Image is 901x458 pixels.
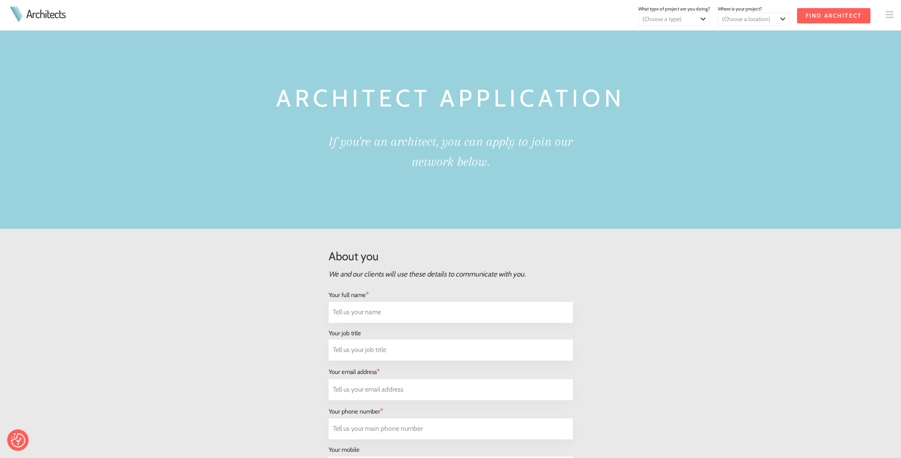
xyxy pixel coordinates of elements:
[329,288,573,302] div: Your full name
[797,8,870,23] input: Find Architect
[8,6,25,21] img: Architects
[214,80,687,116] h1: Architect Application
[329,248,573,265] h2: About you
[638,6,710,12] span: What type of project are you doing?
[26,8,65,20] a: Architects
[11,433,25,447] button: Consent Preferences
[329,327,573,340] div: Your job title
[329,131,573,171] h3: If you're an architect, you can apply to join our network below.
[329,404,573,418] div: Your phone number
[329,270,526,278] i: We and our clients will use these details to communicate with you.
[718,6,762,12] span: Where is your project?
[329,364,573,379] div: Your email address
[11,433,25,447] img: Revisit consent button
[329,443,573,457] div: Your mobile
